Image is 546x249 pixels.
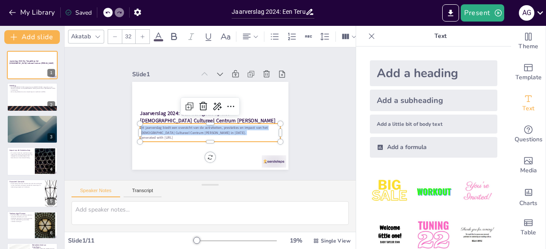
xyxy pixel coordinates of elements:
div: Column Count [339,30,359,44]
span: Text [522,104,534,113]
div: Add a little bit of body text [370,115,497,134]
div: 2 [47,101,55,109]
div: Slide 1 [132,70,195,78]
p: Inleiding [9,84,55,87]
button: A G [519,4,534,22]
div: Add a subheading [370,90,497,111]
div: https://cdn.sendsteps.com/images/logo/sendsteps_logo_white.pnghttps://cdn.sendsteps.com/images/lo... [7,179,58,208]
p: Dit jaarverslag biedt een overzicht van de activiteiten, prestaties en impact van het [DEMOGRAPHI... [140,125,280,135]
input: Insert title [232,6,305,18]
p: Text [378,26,503,47]
span: Single View [321,237,351,244]
div: Add images, graphics, shapes or video [511,150,546,181]
div: 4 [47,165,55,173]
div: https://cdn.sendsteps.com/images/logo/sendsteps_logo_white.pnghttps://cdn.sendsteps.com/images/lo... [7,211,58,240]
div: Add a formula [370,137,497,158]
div: 1 [47,69,55,77]
div: Add charts and graphs [511,181,546,212]
span: Charts [519,199,537,208]
img: 2.jpeg [413,171,453,212]
span: Table [521,228,536,237]
div: 3 [47,133,55,141]
p: Voor 2025 hebben we ambitieuze plannen, waaronder uitbreiding van onze educatieve programma's en ... [9,215,32,222]
p: Betrokkenheid van Vrijwilligers [32,244,55,249]
img: 1.jpeg [370,171,410,212]
div: Add ready made slides [511,57,546,88]
p: Het [DEMOGRAPHIC_DATA] Cultureel Centrum [PERSON_NAME] is opgericht om een platform te bieden voo... [9,86,55,90]
strong: Jaarverslag 2024: Een Terugblik op het [DEMOGRAPHIC_DATA] Cultureel Centrum [PERSON_NAME] [140,109,275,124]
p: Dit jaarverslag bevat een financieel overzicht dat inzicht geeft in onze inkomsten en uitgaven, e... [9,183,43,187]
button: Add slide [4,30,60,44]
div: 19 % [285,237,306,245]
div: Akatab [69,31,93,42]
div: Add a table [511,212,546,243]
button: Present [461,4,504,22]
button: Transcript [124,188,162,197]
p: Generated with [URL] [140,135,280,140]
div: 5 [47,197,55,205]
button: Speaker Notes [71,188,120,197]
div: Add a heading [370,60,497,86]
div: A G [519,5,534,21]
span: Questions [515,135,543,144]
div: https://cdn.sendsteps.com/images/logo/sendsteps_logo_white.pnghttps://cdn.sendsteps.com/images/lo... [7,51,58,79]
p: Toekomstige Plannen [9,212,32,215]
p: Impact op de Gemeenschap [9,149,32,152]
button: Export to PowerPoint [442,4,459,22]
img: 3.jpeg [457,171,497,212]
div: Slide 1 / 11 [68,237,194,245]
p: Het verslag reflecteert op onze inspanningen en resultaten in [DATE]. [9,90,55,92]
button: My Library [6,6,59,19]
div: https://cdn.sendsteps.com/images/logo/sendsteps_logo_white.pnghttps://cdn.sendsteps.com/images/lo... [7,147,58,175]
div: Saved [65,9,92,17]
span: Theme [518,42,538,51]
div: Get real-time input from your audience [511,119,546,150]
p: Financieel Overzicht [9,180,43,183]
span: Media [520,166,537,175]
span: Template [515,73,542,82]
div: Change the overall theme [511,26,546,57]
div: 6 [47,229,55,237]
div: Add text boxes [511,88,546,119]
p: Ons centrum heeft een significante impact gehad op de lokale gemeenschap door het versterken van ... [9,152,32,159]
div: https://cdn.sendsteps.com/images/logo/sendsteps_logo_white.pnghttps://cdn.sendsteps.com/images/lo... [7,83,58,111]
strong: Jaarverslag 2024: Een Terugblik op het [DEMOGRAPHIC_DATA] Cultureel Centrum [PERSON_NAME] [9,60,53,65]
div: https://cdn.sendsteps.com/images/logo/sendsteps_logo_white.pnghttps://cdn.sendsteps.com/images/lo... [7,115,58,143]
